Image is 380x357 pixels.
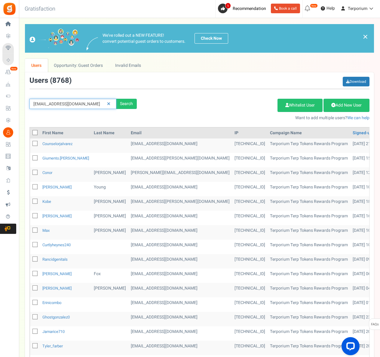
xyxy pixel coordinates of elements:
[128,138,232,153] td: customer
[128,312,232,326] td: customer
[268,196,350,211] td: Terporium Terp Tokens Rewards Program
[347,115,369,121] a: We can help
[128,167,232,182] td: customer
[128,341,232,355] td: customer
[128,326,232,341] td: [EMAIL_ADDRESS][DOMAIN_NAME]
[40,128,91,138] th: First Name
[318,4,337,13] a: Help
[29,99,116,109] input: Search by email or name
[232,312,268,326] td: [TECHNICAL_ID]
[42,285,72,291] a: [PERSON_NAME]
[268,269,350,283] td: Terporium Terp Tokens Rewards Program
[3,2,16,16] img: Gratisfaction
[91,167,128,182] td: [PERSON_NAME]
[91,225,128,240] td: [PERSON_NAME]
[128,196,232,211] td: customer
[146,115,369,121] p: Want to add multiple users?
[128,283,232,297] td: customer
[42,228,50,233] a: Max
[232,153,268,167] td: [TECHNICAL_ID]
[128,182,232,196] td: customer
[277,99,323,112] a: Whitelist User
[42,343,63,349] a: tyler_farber
[232,283,268,297] td: [TECHNICAL_ID]
[42,170,52,175] a: Conor
[128,254,232,269] td: customer
[232,167,268,182] td: [TECHNICAL_ID]
[29,77,72,85] h3: Users ( )
[91,182,128,196] td: Young
[25,59,48,72] a: Users
[128,297,232,312] td: customer
[325,5,335,11] span: Help
[232,182,268,196] td: [TECHNICAL_ID]
[371,319,379,330] span: FAQs
[268,283,350,297] td: Terporium Terp Tokens Rewards Program
[348,5,367,12] span: Terporium
[268,211,350,225] td: Terporium Terp Tokens Rewards Program
[42,141,72,147] a: counselorjalvarez
[18,3,62,15] h3: Gratisfaction
[268,128,350,138] th: Campaign Name
[128,269,232,283] td: customer
[42,155,89,161] a: giumento.[PERSON_NAME]
[91,196,128,211] td: [PERSON_NAME]
[42,213,72,219] a: [PERSON_NAME]
[87,37,98,50] img: images
[232,326,268,341] td: [TECHNICAL_ID]
[268,326,350,341] td: Terporium Terp Tokens Rewards Program
[268,182,350,196] td: Terporium Terp Tokens Rewards Program
[42,256,68,262] a: rancidgenitals
[42,300,61,306] a: erinicombo
[42,329,65,334] a: jamarice710
[48,59,109,72] a: Opportunity: Guest Orders
[232,128,268,138] th: IP
[268,138,350,153] td: Terporium Terp Tokens Rewards Program
[232,240,268,254] td: [TECHNICAL_ID]
[363,33,368,40] a: ×
[343,77,369,86] a: Download
[218,4,268,13] a: 1 Recommendation
[2,67,16,77] a: New
[42,271,72,277] a: [PERSON_NAME]
[225,3,231,9] span: 1
[232,196,268,211] td: [TECHNICAL_ID]
[29,29,79,48] img: images
[271,4,300,13] a: Book a call
[104,99,113,109] a: Reset
[232,269,268,283] td: [TECHNICAL_ID]
[232,225,268,240] td: [TECHNICAL_ID]
[128,128,232,138] th: Email
[268,297,350,312] td: Terporium Terp Tokens Rewards Program
[52,75,69,86] span: 8768
[233,5,266,12] span: Recommendation
[91,128,128,138] th: Last Name
[232,138,268,153] td: [TECHNICAL_ID]
[268,312,350,326] td: Terporium Terp Tokens Rewards Program
[128,211,232,225] td: customer
[310,4,318,8] em: New
[232,297,268,312] td: [TECHNICAL_ID]
[91,269,128,283] td: Fox
[91,283,128,297] td: [PERSON_NAME]
[195,33,228,44] a: Check Now
[109,59,147,72] a: Invalid Emails
[232,254,268,269] td: [TECHNICAL_ID]
[42,184,72,190] a: [PERSON_NAME]
[268,167,350,182] td: Terporium Terp Tokens Rewards Program
[232,341,268,355] td: [TECHNICAL_ID]
[116,99,137,109] div: Search
[128,225,232,240] td: customer
[232,211,268,225] td: [TECHNICAL_ID]
[91,211,128,225] td: [PERSON_NAME]
[268,341,350,355] td: Terporium Terp Tokens Rewards Program
[268,225,350,240] td: Terporium Terp Tokens Rewards Program
[268,240,350,254] td: Terporium Terp Tokens Rewards Program
[42,242,71,248] a: curtlyheynes240
[10,67,18,71] em: New
[128,153,232,167] td: customer
[42,199,51,204] a: Kobe
[128,240,232,254] td: customer
[323,99,369,112] a: Add New User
